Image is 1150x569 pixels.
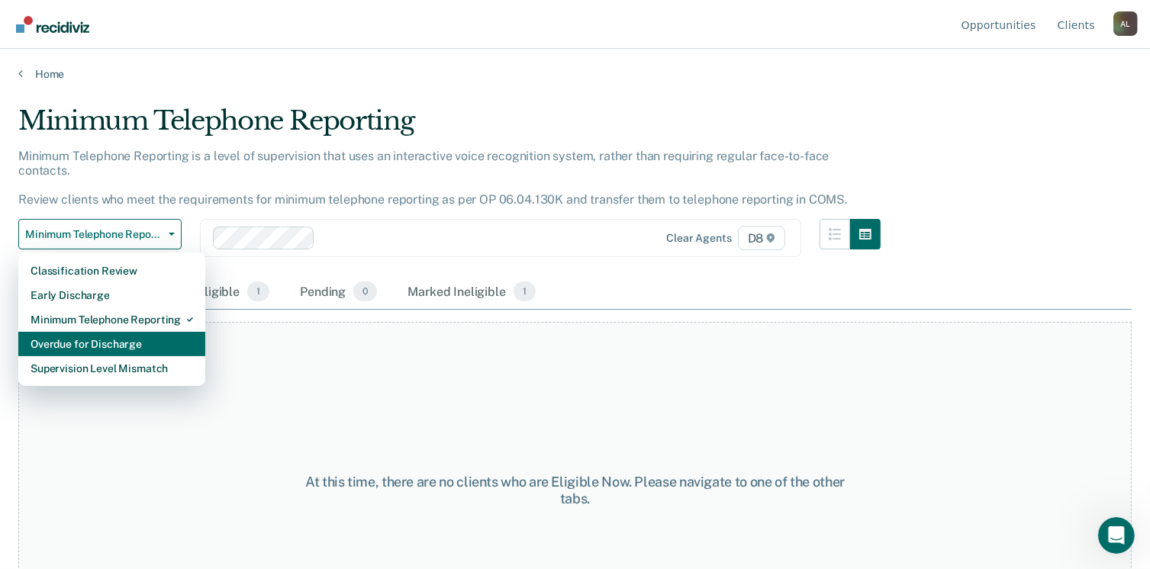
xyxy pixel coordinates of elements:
[18,149,848,207] p: Minimum Telephone Reporting is a level of supervision that uses an interactive voice recognition ...
[18,219,182,249] button: Minimum Telephone Reporting
[297,275,380,309] div: Pending0
[1113,11,1138,36] div: A L
[353,281,377,301] span: 0
[18,67,1132,81] a: Home
[18,252,205,387] div: Dropdown Menu
[1113,11,1138,36] button: Profile dropdown button
[514,281,536,301] span: 1
[666,232,731,245] div: Clear agents
[16,16,89,33] img: Recidiviz
[31,356,193,381] div: Supervision Level Mismatch
[297,474,853,506] div: At this time, there are no clients who are Eligible Now. Please navigate to one of the other tabs.
[18,105,881,149] div: Minimum Telephone Reporting
[738,226,786,250] span: D8
[31,283,193,307] div: Early Discharge
[31,332,193,356] div: Overdue for Discharge
[247,281,269,301] span: 1
[1098,517,1135,554] iframe: Intercom live chat
[404,275,539,309] div: Marked Ineligible1
[31,259,193,283] div: Classification Review
[151,275,272,309] div: Almost Eligible1
[31,307,193,332] div: Minimum Telephone Reporting
[25,228,163,241] span: Minimum Telephone Reporting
